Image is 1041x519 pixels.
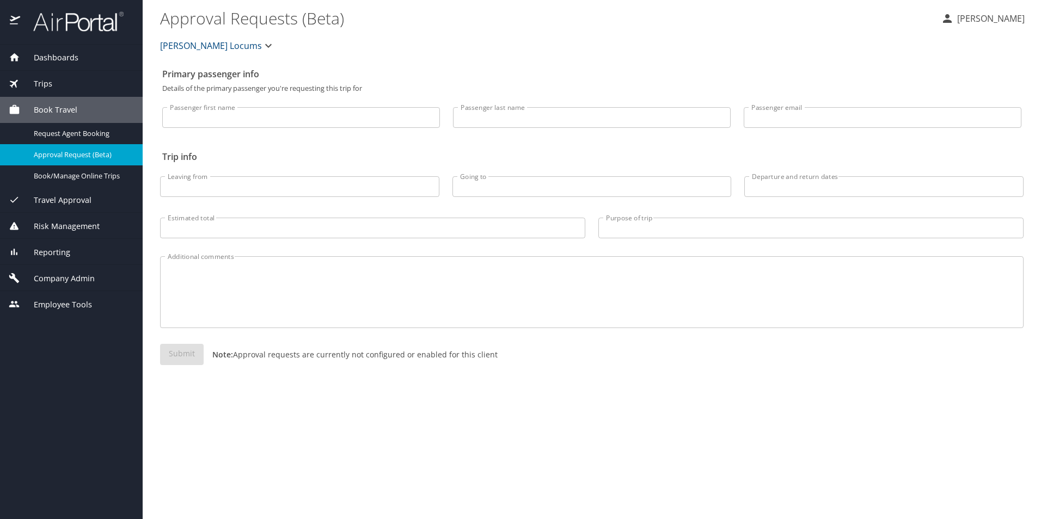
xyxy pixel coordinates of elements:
p: Details of the primary passenger you're requesting this trip for [162,85,1021,92]
span: Approval Request (Beta) [34,150,130,160]
span: Employee Tools [20,299,92,311]
img: icon-airportal.png [10,11,21,32]
span: Dashboards [20,52,78,64]
img: airportal-logo.png [21,11,124,32]
h2: Trip info [162,148,1021,165]
h1: Approval Requests (Beta) [160,1,932,35]
p: Approval requests are currently not configured or enabled for this client [204,349,498,360]
span: Book/Manage Online Trips [34,171,130,181]
span: Book Travel [20,104,77,116]
span: Company Admin [20,273,95,285]
span: Request Agent Booking [34,128,130,139]
strong: Note: [212,349,233,360]
h2: Primary passenger info [162,65,1021,83]
p: [PERSON_NAME] [954,12,1025,25]
button: [PERSON_NAME] Locums [156,35,279,57]
span: [PERSON_NAME] Locums [160,38,262,53]
span: Risk Management [20,220,100,232]
button: [PERSON_NAME] [936,9,1029,28]
span: Travel Approval [20,194,91,206]
span: Reporting [20,246,70,258]
span: Trips [20,78,52,90]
